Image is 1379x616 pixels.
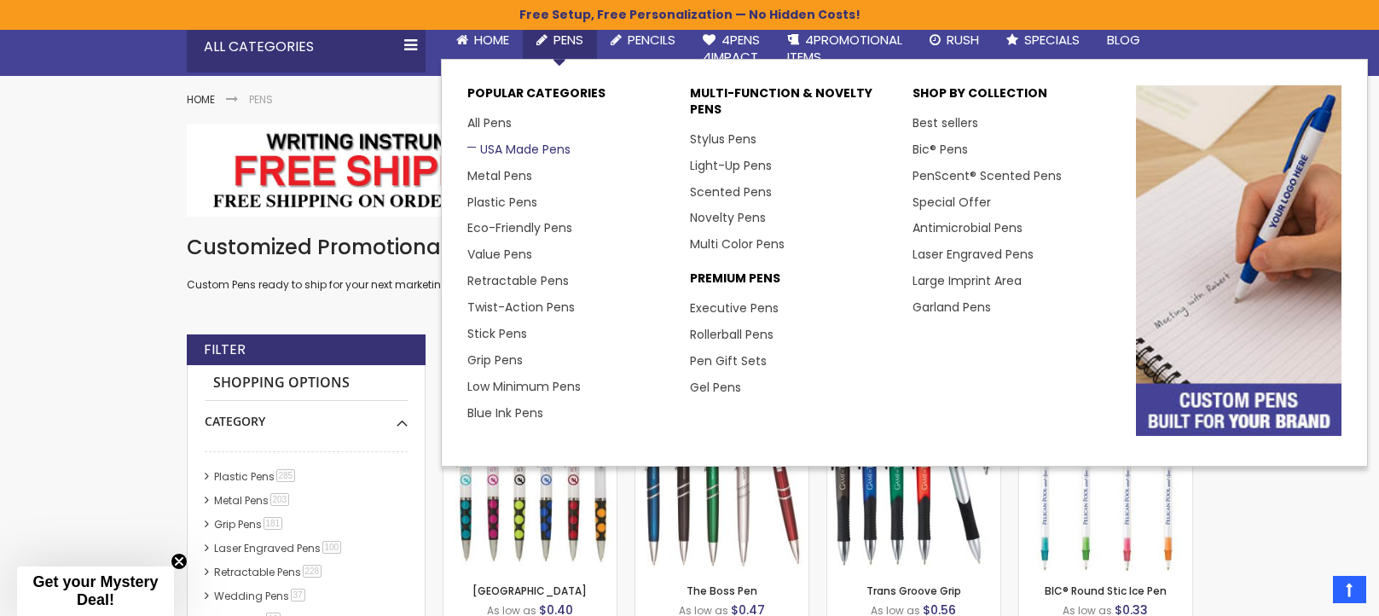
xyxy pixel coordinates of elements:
[467,272,569,289] a: Retractable Pens
[187,234,1193,293] div: Custom Pens ready to ship for your next marketing campaign, always high quality and affordable ge...
[210,541,348,555] a: Laser Engraved Pens100
[467,167,532,184] a: Metal Pens
[187,92,215,107] a: Home
[467,404,543,421] a: Blue Ink Pens
[690,379,741,396] a: Gel Pens
[690,183,772,200] a: Scented Pens
[913,194,991,211] a: Special Offer
[443,21,523,59] a: Home
[690,157,772,174] a: Light-Up Pens
[993,21,1093,59] a: Specials
[913,85,1118,110] p: Shop By Collection
[205,365,408,402] strong: Shopping Options
[32,573,158,608] span: Get your Mystery Deal!
[913,141,968,158] a: Bic® Pens
[467,378,581,395] a: Low Minimum Pens
[210,493,296,508] a: Metal Pens203
[1024,31,1080,49] span: Specials
[249,92,273,107] strong: Pens
[690,326,774,343] a: Rollerball Pens
[467,141,571,158] a: USA Made Pens
[474,31,509,49] span: Home
[467,352,523,369] a: Grip Pens
[689,21,774,77] a: 4Pens4impact
[210,589,311,603] a: Wedding Pens37
[204,340,246,359] strong: Filter
[276,469,296,482] span: 285
[690,85,895,126] p: Multi-Function & Novelty Pens
[1107,31,1140,49] span: Blog
[1093,21,1154,59] a: Blog
[827,398,1000,572] img: Trans Groove Grip
[628,31,675,49] span: Pencils
[703,31,760,66] span: 4Pens 4impact
[171,553,188,570] button: Close teaser
[597,21,689,59] a: Pencils
[916,21,993,59] a: Rush
[467,194,537,211] a: Plastic Pens
[687,584,757,598] a: The Boss Pen
[523,21,597,59] a: Pens
[467,219,572,236] a: Eco-Friendly Pens
[1136,85,1341,436] img: custom-pens
[1019,398,1192,572] img: BIC® Round Stic Ice Pen
[467,299,575,316] a: Twist-Action Pens
[467,325,527,342] a: Stick Pens
[443,398,617,572] img: New Orleans Pen
[205,401,408,430] div: Category
[467,85,673,110] p: Popular Categories
[187,21,426,73] div: All Categories
[690,352,767,369] a: Pen Gift Sets
[690,235,785,253] a: Multi Color Pens
[291,589,305,601] span: 37
[635,398,808,572] img: The Boss Pen
[187,124,1193,216] img: Pens
[690,299,779,317] a: Executive Pens
[866,584,961,598] a: Trans Groove Grip
[187,234,1193,261] h1: Customized Promotional Pens
[690,270,895,295] p: Premium Pens
[270,493,290,506] span: 203
[913,272,1022,289] a: Large Imprint Area
[303,565,322,578] span: 228
[322,541,342,554] span: 100
[913,299,991,316] a: Garland Pens
[690,131,756,148] a: Stylus Pens
[553,31,583,49] span: Pens
[947,31,979,49] span: Rush
[913,167,1062,184] a: PenScent® Scented Pens
[210,469,302,484] a: Plastic Pens285
[264,517,283,530] span: 181
[467,114,512,131] a: All Pens
[690,209,766,226] a: Novelty Pens
[913,114,978,131] a: Best sellers
[1045,584,1167,598] a: BIC® Round Stic Ice Pen
[913,246,1034,263] a: Laser Engraved Pens
[1333,576,1366,603] a: Top
[17,567,174,616] div: Get your Mystery Deal!Close teaser
[913,219,1023,236] a: Antimicrobial Pens
[472,584,587,598] a: [GEOGRAPHIC_DATA]
[787,31,902,66] span: 4PROMOTIONAL ITEMS
[467,246,532,263] a: Value Pens
[774,21,916,77] a: 4PROMOTIONALITEMS
[210,517,289,532] a: Grip Pens181
[210,565,328,579] a: Retractable Pens228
